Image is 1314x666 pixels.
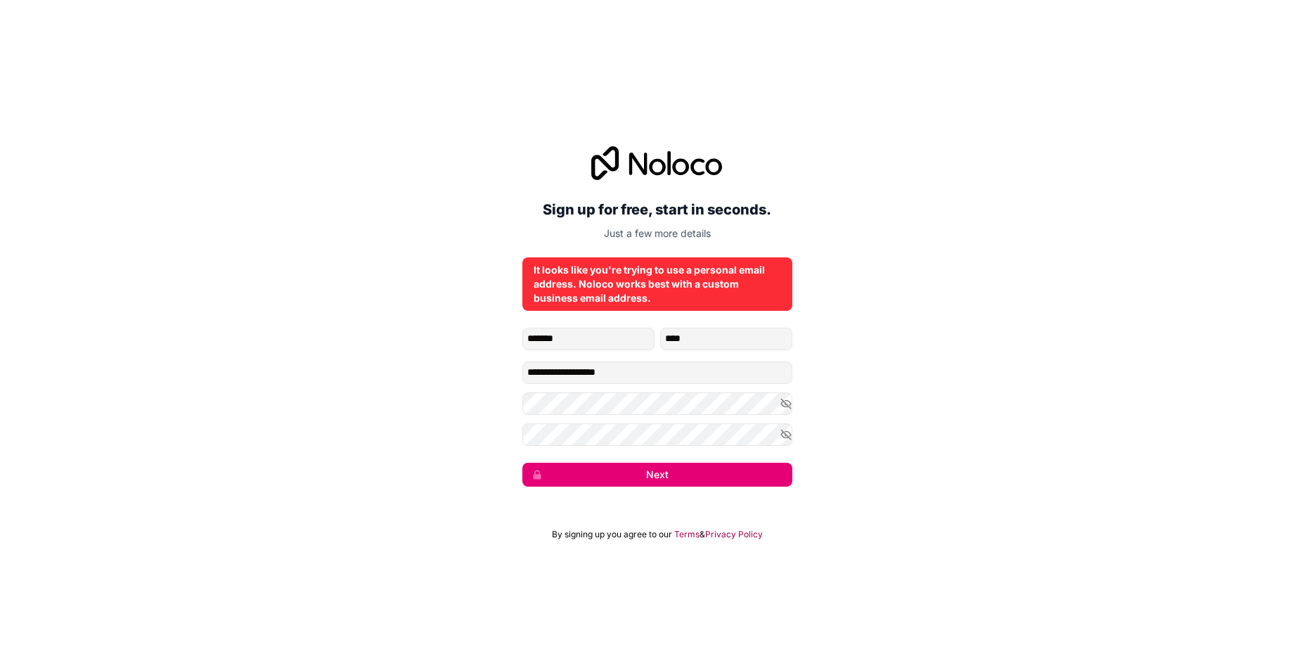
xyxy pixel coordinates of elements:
[522,463,792,487] button: Next
[660,328,792,350] input: family-name
[522,328,655,350] input: given-name
[522,361,792,384] input: Email address
[522,226,792,241] p: Just a few more details
[674,529,700,540] a: Terms
[700,529,705,540] span: &
[552,529,672,540] span: By signing up you agree to our
[534,263,781,305] div: It looks like you're trying to use a personal email address. Noloco works best with a custom busi...
[522,423,792,446] input: Confirm password
[522,197,792,222] h2: Sign up for free, start in seconds.
[705,529,763,540] a: Privacy Policy
[522,392,792,415] input: Password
